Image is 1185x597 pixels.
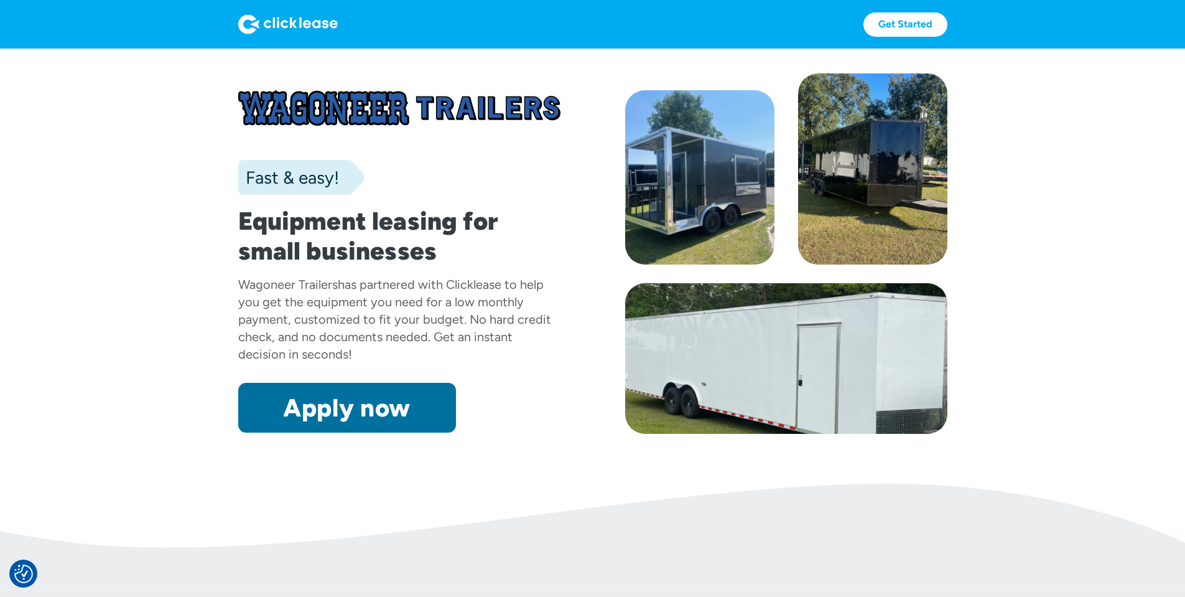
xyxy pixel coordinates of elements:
img: Revisit consent button [14,565,33,583]
a: Get Started [863,12,947,37]
div: has partnered with Clicklease to help you get the equipment you need for a low monthly payment, c... [238,277,551,362]
div: Fast & easy! [238,165,339,190]
div: Wagoneer Trailers [238,277,338,292]
a: Apply now [238,383,456,433]
h1: Equipment leasing for small businesses [238,206,560,266]
button: Consent Preferences [14,565,33,583]
img: Logo [238,14,338,34]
